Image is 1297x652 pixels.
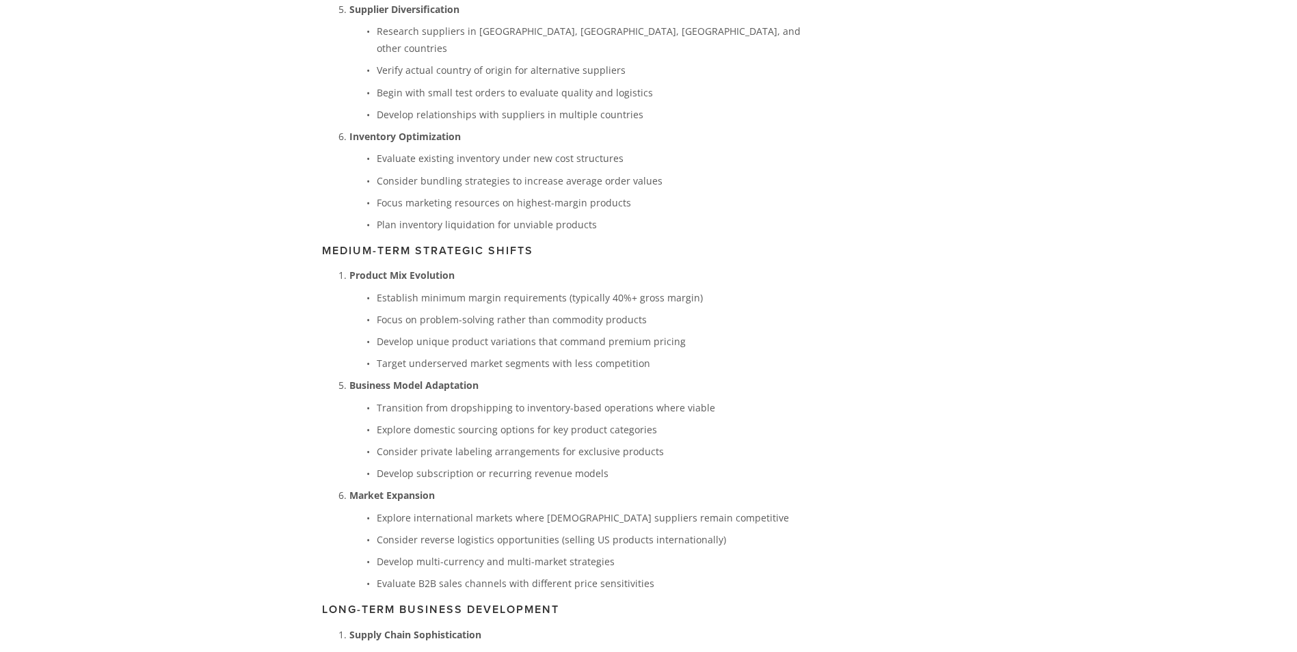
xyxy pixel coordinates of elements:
strong: Supplier Diversification [349,3,459,16]
p: Develop unique product variations that command premium pricing [377,333,801,350]
p: Consider reverse logistics opportunities (selling US products internationally) [377,531,801,548]
h3: Long-Term Business Development [322,603,801,616]
p: Develop multi-currency and multi-market strategies [377,553,801,570]
p: Begin with small test orders to evaluate quality and logistics [377,84,801,101]
p: Explore domestic sourcing options for key product categories [377,421,801,438]
strong: Business Model Adaptation [349,379,479,392]
p: Evaluate B2B sales channels with different price sensitivities [377,575,801,592]
p: Develop relationships with suppliers in multiple countries [377,106,801,123]
p: Develop subscription or recurring revenue models [377,465,801,482]
p: Consider private labeling arrangements for exclusive products [377,443,801,460]
p: Focus on problem-solving rather than commodity products [377,311,801,328]
p: Transition from dropshipping to inventory-based operations where viable [377,399,801,416]
p: Research suppliers in [GEOGRAPHIC_DATA], [GEOGRAPHIC_DATA], [GEOGRAPHIC_DATA], and other countries [377,23,801,57]
p: Establish minimum margin requirements (typically 40%+ gross margin) [377,289,801,306]
p: Target underserved market segments with less competition [377,355,801,372]
p: Consider bundling strategies to increase average order values [377,172,801,189]
p: Explore international markets where [DEMOGRAPHIC_DATA] suppliers remain competitive [377,509,801,526]
p: Evaluate existing inventory under new cost structures [377,150,801,167]
strong: Supply Chain Sophistication [349,628,481,641]
p: Focus marketing resources on highest-margin products [377,194,801,211]
h3: Medium-Term Strategic Shifts [322,244,801,257]
p: Plan inventory liquidation for unviable products [377,216,801,233]
p: Verify actual country of origin for alternative suppliers [377,62,801,79]
strong: Inventory Optimization [349,130,461,143]
strong: Product Mix Evolution [349,269,455,282]
strong: Market Expansion [349,489,435,502]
